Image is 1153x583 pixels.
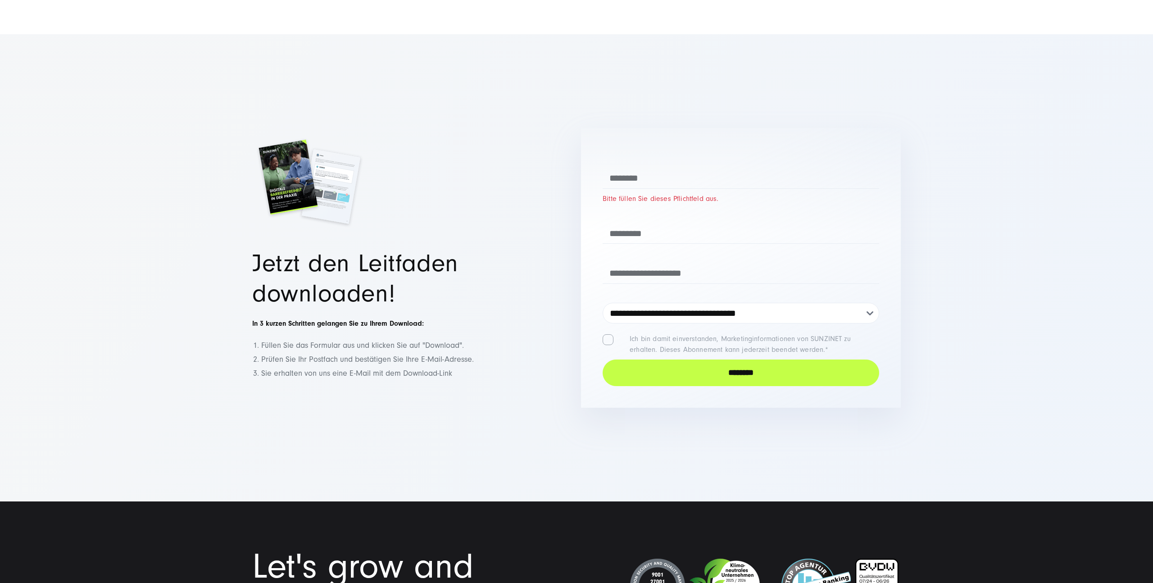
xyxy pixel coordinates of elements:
label: Bitte füllen Sie dieses Pflichtfeld aus. [603,193,879,204]
h6: In 3 kurzen Schritten gelangen Sie zu Ihrem Download: [252,318,572,330]
img: Vorschau auf das Whitepaper von SUNZINET zu digitaler Barrierefreiheit, das wichtige Anforderunge... [252,124,367,239]
p: Ich bin damit einverstanden, Marketinginformationen von SUNZINET zu erhalten. Dieses Abonnement k... [630,335,851,354]
li: Prüfen Sie Ihr Postfach und bestätigen Sie Ihre E-Mail-Adresse. [261,353,572,367]
li: Füllen Sie das Formular aus und klicken Sie auf "Download". [261,339,572,353]
li: Sie erhalten von uns eine E-Mail mit dem Download-Link [261,367,572,381]
h2: Jetzt den Leitfaden downloaden! [252,248,572,309]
